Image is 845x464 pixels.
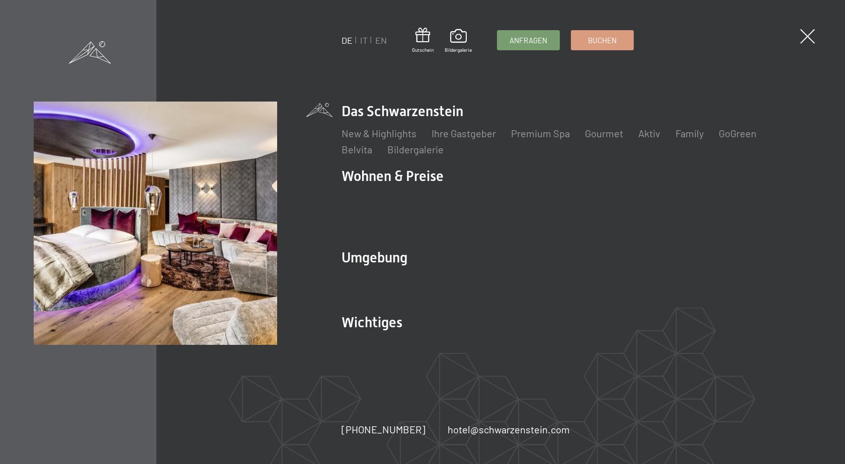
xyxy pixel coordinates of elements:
[585,127,623,139] a: Gourmet
[497,31,559,50] a: Anfragen
[719,127,756,139] a: GoGreen
[34,102,277,345] img: Wellnesshotel Südtirol SCHWARZENSTEIN - Wellnessurlaub in den Alpen
[375,35,387,46] a: EN
[342,143,372,155] a: Belvita
[445,46,472,53] span: Bildergalerie
[342,127,416,139] a: New & Highlights
[342,35,353,46] a: DE
[448,422,570,436] a: hotel@schwarzenstein.com
[387,143,444,155] a: Bildergalerie
[360,35,368,46] a: IT
[445,29,472,53] a: Bildergalerie
[342,422,426,436] a: [PHONE_NUMBER]
[412,28,434,53] a: Gutschein
[432,127,496,139] a: Ihre Gastgeber
[342,423,426,435] span: [PHONE_NUMBER]
[675,127,704,139] a: Family
[511,127,570,139] a: Premium Spa
[588,35,617,46] span: Buchen
[638,127,660,139] a: Aktiv
[571,31,633,50] a: Buchen
[510,35,547,46] span: Anfragen
[412,46,434,53] span: Gutschein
